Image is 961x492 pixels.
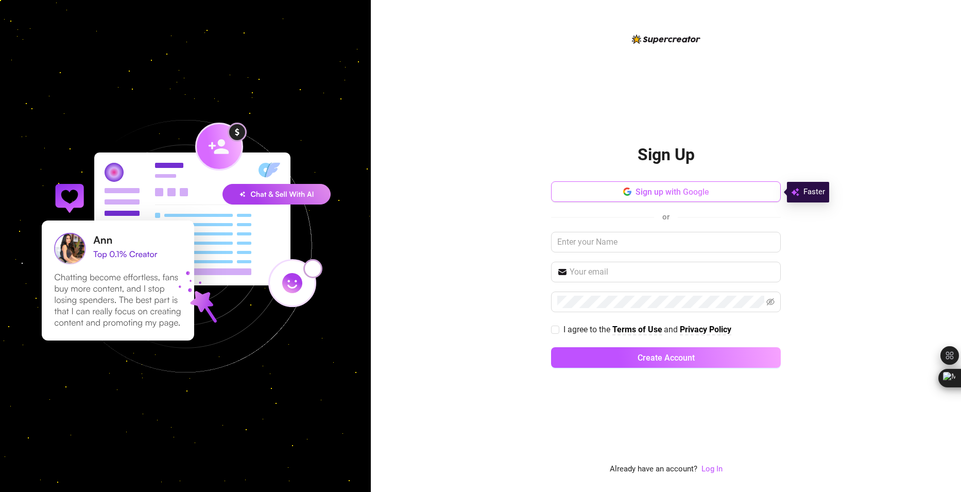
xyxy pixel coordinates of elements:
[610,463,697,476] span: Already have an account?
[563,325,612,334] span: I agree to the
[638,353,695,363] span: Create Account
[551,347,781,368] button: Create Account
[632,35,700,44] img: logo-BBDzfeDw.svg
[701,464,723,473] a: Log In
[551,181,781,202] button: Sign up with Google
[662,212,670,222] span: or
[680,325,731,335] a: Privacy Policy
[791,186,799,198] img: svg%3e
[680,325,731,334] strong: Privacy Policy
[664,325,680,334] span: and
[7,68,364,425] img: signup-background-D0MIrEPF.svg
[551,232,781,252] input: Enter your Name
[570,266,775,278] input: Your email
[766,298,775,306] span: eye-invisible
[612,325,662,335] a: Terms of Use
[701,463,723,476] a: Log In
[803,186,825,198] span: Faster
[612,325,662,334] strong: Terms of Use
[636,187,709,197] span: Sign up with Google
[638,144,695,165] h2: Sign Up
